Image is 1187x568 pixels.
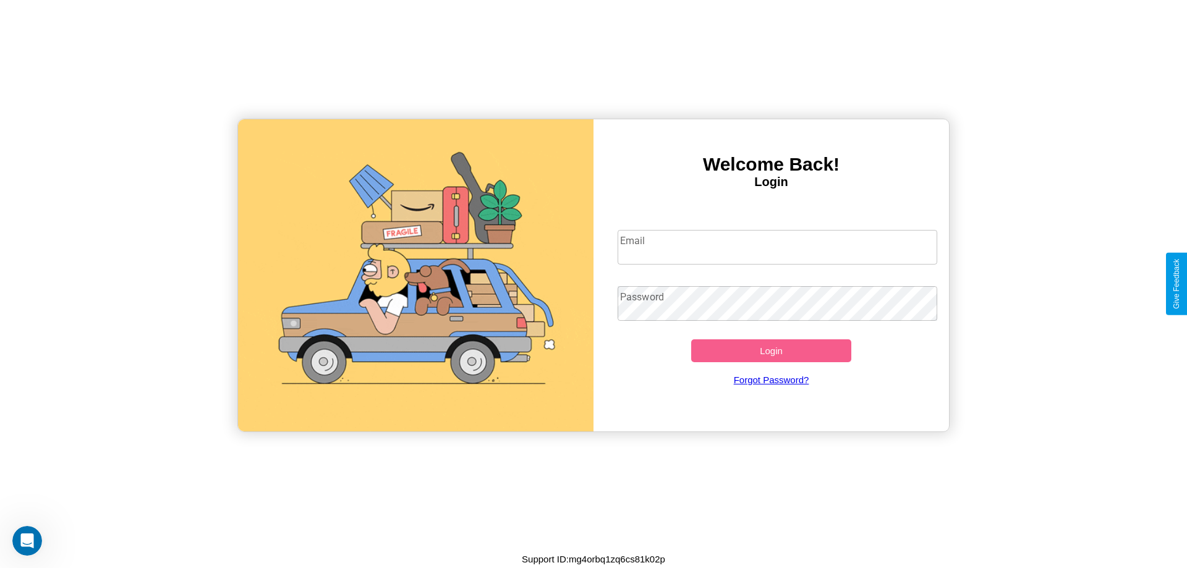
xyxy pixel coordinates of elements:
[691,339,851,362] button: Login
[593,175,949,189] h4: Login
[593,154,949,175] h3: Welcome Back!
[238,119,593,431] img: gif
[12,526,42,556] iframe: Intercom live chat
[1172,259,1181,309] div: Give Feedback
[522,551,665,567] p: Support ID: mg4orbq1zq6cs81k02p
[611,362,932,397] a: Forgot Password?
